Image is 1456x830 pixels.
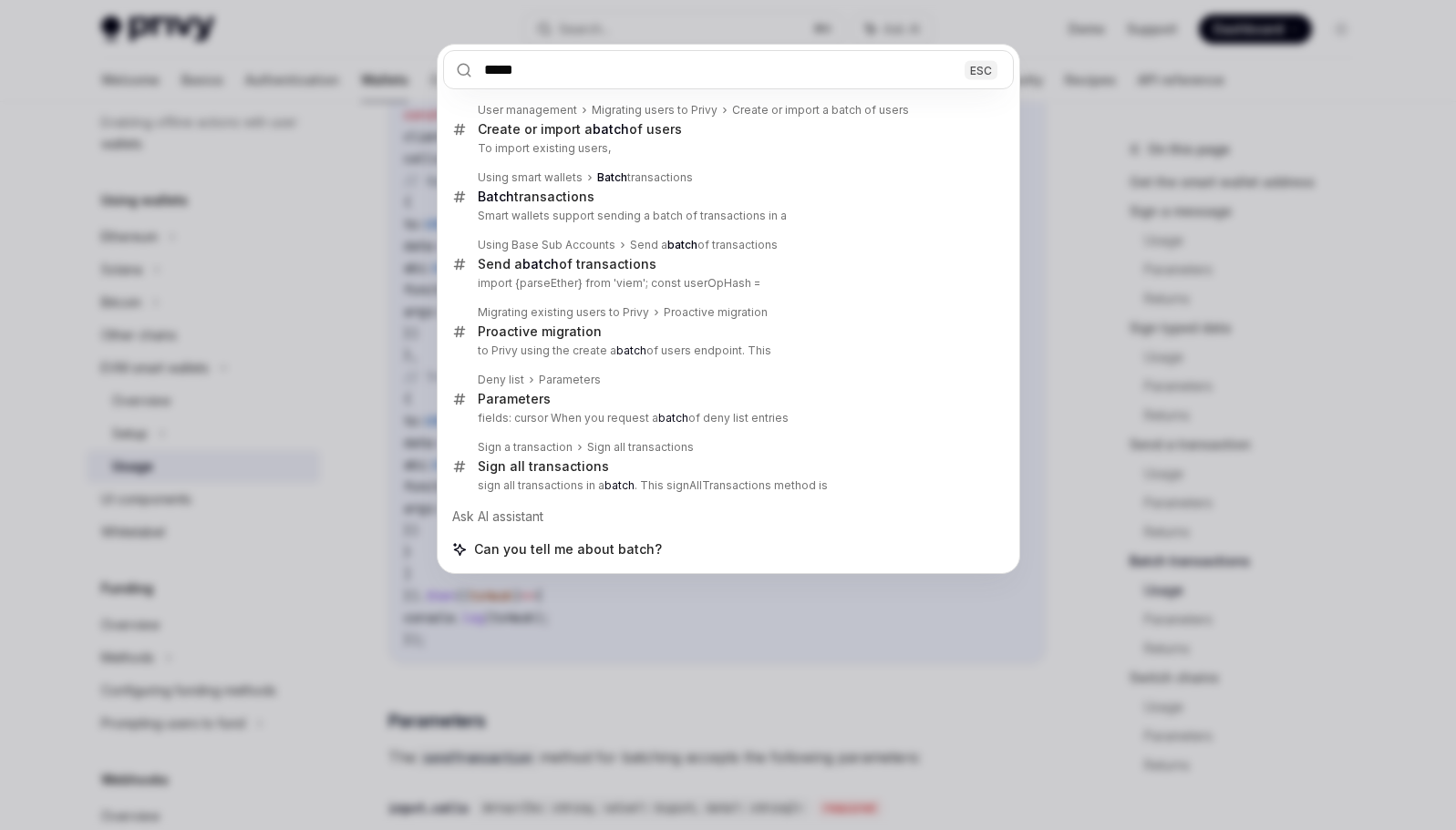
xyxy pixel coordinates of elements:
div: Deny list [478,373,524,387]
b: batch [522,256,559,272]
div: transactions [597,170,693,185]
p: to Privy using the create a of users endpoint. This [478,343,976,358]
b: batch [593,121,629,137]
span: Can you tell me about batch? [474,540,662,558]
div: Migrating users to Privy [592,103,718,118]
b: Batch [597,170,627,184]
div: User management [478,103,577,118]
b: batch [616,343,646,357]
div: transactions [478,189,594,205]
b: Batch [478,189,514,204]
p: sign all transactions in a . This signAllTransactions method is [478,478,976,493]
b: batch [604,478,635,492]
div: Using smart wallets [478,170,583,185]
div: Create or import a batch of users [732,103,909,118]
p: import {parseEther} from 'viem'; const userOpHash = [478,276,976,291]
div: Sign a transaction [478,440,573,455]
div: Migrating existing users to Privy [478,305,649,320]
div: Create or import a of users [478,121,682,138]
p: fields: cursor When you request a of deny list entries [478,411,976,425]
p: Smart wallets support sending a batch of transactions in a [478,209,976,223]
p: To import existing users, [478,141,976,156]
b: batch [667,238,697,251]
b: batch [658,411,688,425]
div: Ask AI assistant [443,500,1014,533]
div: Parameters [478,391,551,407]
div: Send a of transactions [630,238,778,252]
div: Proactive migration [664,305,768,320]
div: Send a of transactions [478,256,656,272]
div: Proactive migration [478,323,602,340]
div: Parameters [539,373,601,387]
div: Using Base Sub Accounts [478,238,615,252]
div: Sign all transactions [587,440,694,455]
div: Sign all transactions [478,458,609,475]
div: ESC [965,60,997,79]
